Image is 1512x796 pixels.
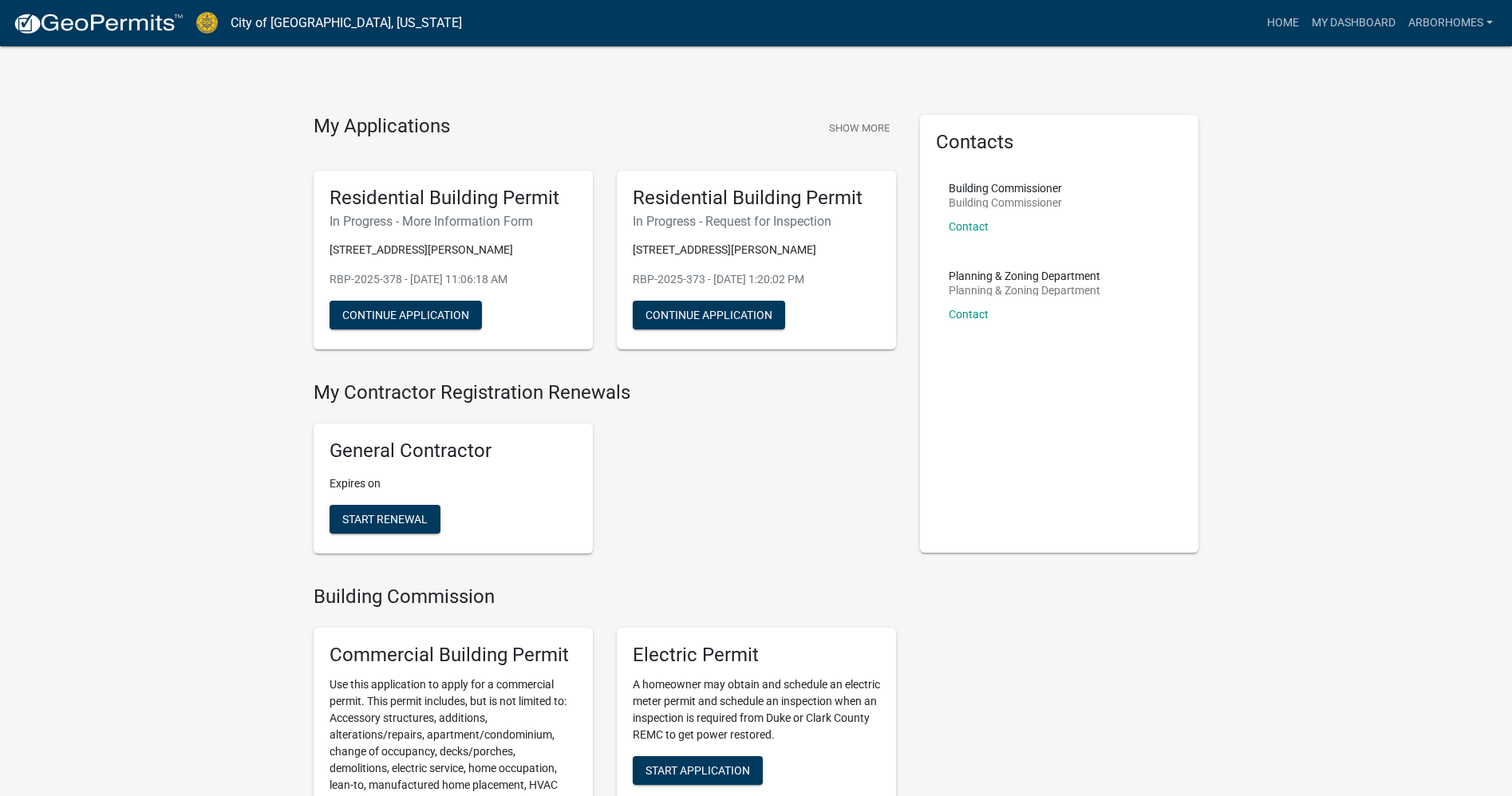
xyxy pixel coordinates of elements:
[330,187,577,210] h5: Residential Building Permit
[823,115,896,141] button: Show More
[949,285,1100,296] p: Planning & Zoning Department
[314,381,896,566] wm-registration-list-section: My Contractor Registration Renewals
[330,214,577,229] h6: In Progress - More Information Form
[314,381,896,404] h4: My Contractor Registration Renewals
[949,270,1100,282] p: Planning & Zoning Department
[330,505,440,534] button: Start Renewal
[330,242,577,258] p: [STREET_ADDRESS][PERSON_NAME]
[633,301,785,329] button: Continue Application
[1261,8,1305,38] a: Home
[633,644,880,667] h5: Electric Permit
[314,585,896,609] h4: Building Commission
[231,10,462,37] a: City of [GEOGRAPHIC_DATA], [US_STATE]
[330,475,577,492] p: Expires on
[633,676,880,743] p: A homeowner may obtain and schedule an electric meter permit and schedule an inspection when an i...
[936,131,1183,154] h5: Contacts
[314,115,450,139] h4: My Applications
[1402,8,1499,38] a: ArborHomes
[949,308,989,321] a: Contact
[633,242,880,258] p: [STREET_ADDRESS][PERSON_NAME]
[330,271,577,288] p: RBP-2025-378 - [DATE] 11:06:18 AM
[196,12,218,33] img: City of Jeffersonville, Indiana
[342,513,428,526] span: Start Renewal
[949,220,989,233] a: Contact
[949,197,1062,208] p: Building Commissioner
[633,756,763,785] button: Start Application
[330,644,577,667] h5: Commercial Building Permit
[633,271,880,288] p: RBP-2025-373 - [DATE] 1:20:02 PM
[633,214,880,229] h6: In Progress - Request for Inspection
[645,763,750,776] span: Start Application
[949,183,1062,194] p: Building Commissioner
[330,439,577,463] h5: General Contractor
[330,301,482,329] button: Continue Application
[633,187,880,210] h5: Residential Building Permit
[1305,8,1402,38] a: My Dashboard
